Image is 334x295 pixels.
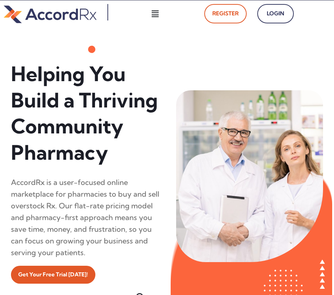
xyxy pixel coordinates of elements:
img: default-logo [4,4,96,24]
a: Get Your Free Trial [DATE]! [11,266,95,284]
span: Register [212,8,239,19]
h1: Helping You Build a Thriving Community Pharmacy [11,61,162,166]
span: Get Your Free Trial [DATE]! [18,269,88,280]
span: Login [265,8,286,19]
a: Register [204,4,247,23]
a: Login [257,4,294,23]
div: AccordRx is a user-focused online marketplace for pharmacies to buy and sell overstock Rx. Our fl... [11,177,162,258]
